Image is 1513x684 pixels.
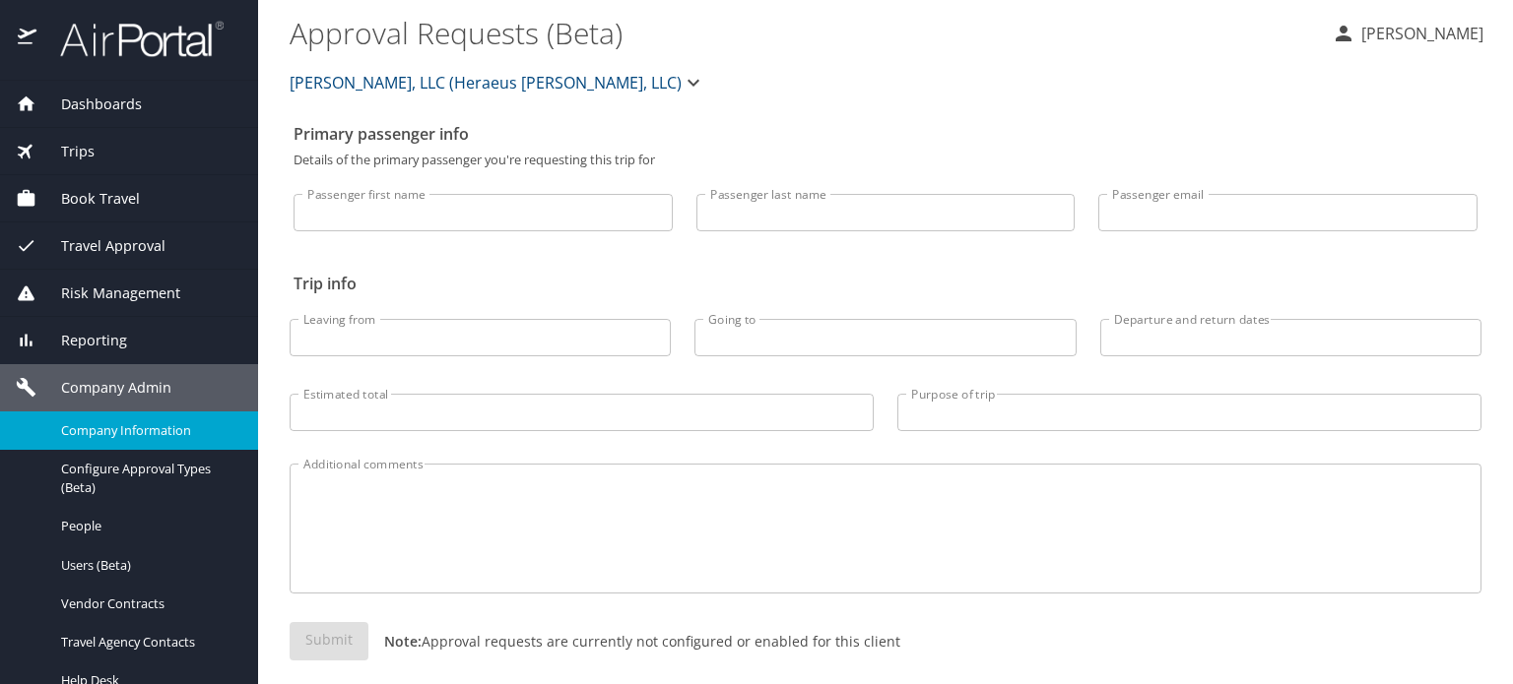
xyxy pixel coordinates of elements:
[294,154,1478,166] p: Details of the primary passenger you're requesting this trip for
[61,517,234,535] span: People
[36,282,180,304] span: Risk Management
[36,330,127,351] span: Reporting
[61,460,234,497] span: Configure Approval Types (Beta)
[61,633,234,652] span: Travel Agency Contacts
[36,377,171,399] span: Company Admin
[38,20,224,58] img: airportal-logo.png
[61,421,234,440] span: Company Information
[36,141,95,162] span: Trips
[1324,16,1491,51] button: [PERSON_NAME]
[36,188,140,210] span: Book Travel
[384,632,422,651] strong: Note:
[18,20,38,58] img: icon-airportal.png
[294,118,1478,150] h2: Primary passenger info
[290,69,682,96] span: [PERSON_NAME], LLC (Heraeus [PERSON_NAME], LLC)
[290,2,1316,63] h1: Approval Requests (Beta)
[368,631,900,652] p: Approval requests are currently not configured or enabled for this client
[36,93,142,115] span: Dashboards
[1355,22,1483,45] p: [PERSON_NAME]
[61,594,234,613] span: Vendor Contracts
[282,63,713,102] button: [PERSON_NAME], LLC (Heraeus [PERSON_NAME], LLC)
[36,235,165,257] span: Travel Approval
[61,556,234,575] span: Users (Beta)
[294,268,1478,299] h2: Trip info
